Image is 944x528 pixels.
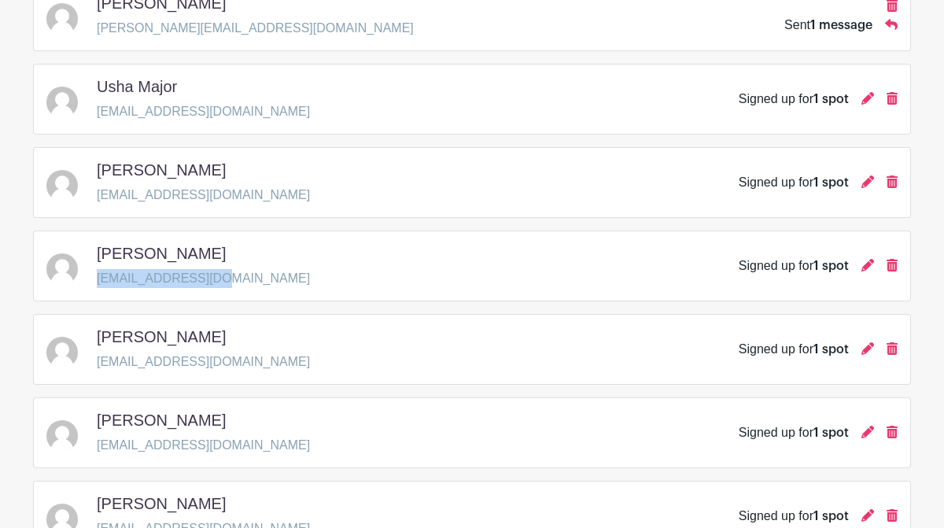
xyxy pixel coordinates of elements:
[97,161,226,179] h5: [PERSON_NAME]
[739,340,849,359] div: Signed up for
[739,257,849,275] div: Signed up for
[739,173,849,192] div: Signed up for
[813,510,849,522] span: 1 spot
[46,87,78,118] img: default-ce2991bfa6775e67f084385cd625a349d9dcbb7a52a09fb2fda1e96e2d18dcdb.png
[97,494,226,513] h5: [PERSON_NAME]
[97,436,310,455] p: [EMAIL_ADDRESS][DOMAIN_NAME]
[46,253,78,285] img: default-ce2991bfa6775e67f084385cd625a349d9dcbb7a52a09fb2fda1e96e2d18dcdb.png
[813,426,849,439] span: 1 spot
[97,244,226,263] h5: [PERSON_NAME]
[46,170,78,201] img: default-ce2991bfa6775e67f084385cd625a349d9dcbb7a52a09fb2fda1e96e2d18dcdb.png
[813,343,849,356] span: 1 spot
[97,353,310,371] p: [EMAIL_ADDRESS][DOMAIN_NAME]
[739,423,849,442] div: Signed up for
[97,327,226,346] h5: [PERSON_NAME]
[46,420,78,452] img: default-ce2991bfa6775e67f084385cd625a349d9dcbb7a52a09fb2fda1e96e2d18dcdb.png
[46,337,78,368] img: default-ce2991bfa6775e67f084385cd625a349d9dcbb7a52a09fb2fda1e96e2d18dcdb.png
[97,102,310,121] p: [EMAIL_ADDRESS][DOMAIN_NAME]
[97,411,226,430] h5: [PERSON_NAME]
[810,19,872,31] span: 1 message
[739,507,849,526] div: Signed up for
[739,90,849,109] div: Signed up for
[97,269,310,288] p: [EMAIL_ADDRESS][DOMAIN_NAME]
[97,19,414,38] p: [PERSON_NAME][EMAIL_ADDRESS][DOMAIN_NAME]
[46,3,78,35] img: default-ce2991bfa6775e67f084385cd625a349d9dcbb7a52a09fb2fda1e96e2d18dcdb.png
[97,77,177,96] h5: Usha Major
[97,186,310,205] p: [EMAIL_ADDRESS][DOMAIN_NAME]
[813,260,849,272] span: 1 spot
[813,93,849,105] span: 1 spot
[784,16,872,35] div: Sent
[813,176,849,189] span: 1 spot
